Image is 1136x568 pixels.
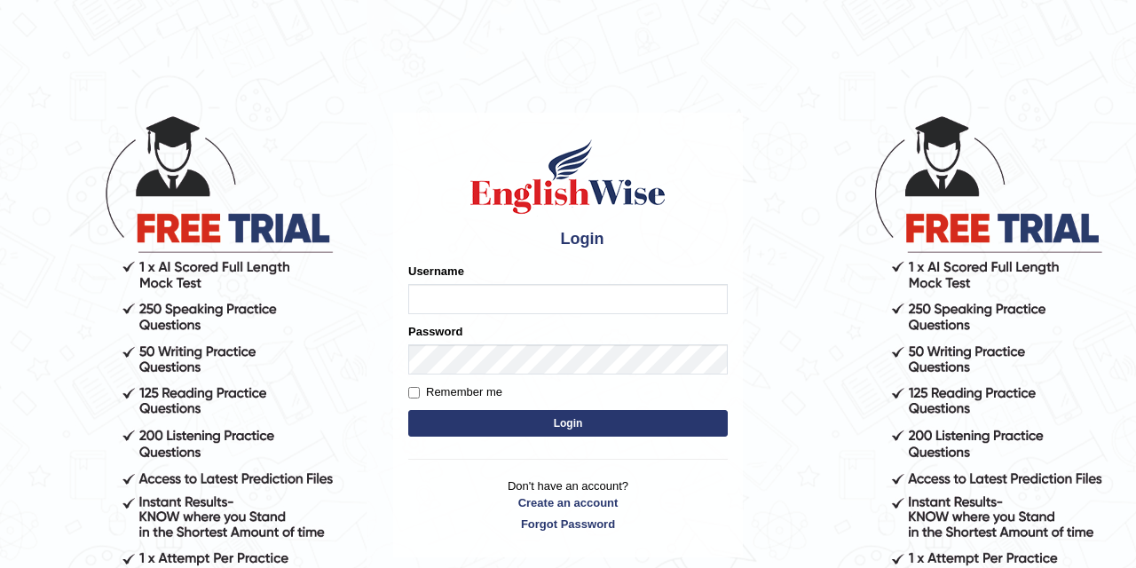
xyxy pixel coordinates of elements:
button: Login [408,410,728,437]
a: Forgot Password [408,516,728,532]
img: Logo of English Wise sign in for intelligent practice with AI [467,137,669,217]
p: Don't have an account? [408,477,728,532]
a: Create an account [408,494,728,511]
label: Remember me [408,383,502,401]
label: Username [408,263,464,280]
h4: Login [408,225,728,254]
label: Password [408,323,462,340]
input: Remember me [408,387,420,398]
